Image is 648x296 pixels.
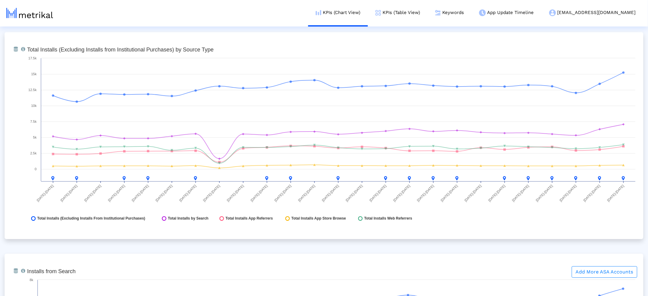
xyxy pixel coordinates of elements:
text: [DATE]-[DATE] [60,184,78,202]
text: [DATE]-[DATE] [369,184,387,202]
tspan: Total Installs (Excluding Installs from Institutional Purchases) by Source Type [27,47,214,53]
text: [DATE]-[DATE] [202,184,221,202]
text: [DATE]-[DATE] [107,184,126,202]
span: Total Installs by Search [168,216,208,221]
tspan: Installs from Search [27,268,76,274]
text: [DATE]-[DATE] [607,184,625,202]
img: my-account-menu-icon.png [549,9,556,16]
text: [DATE]-[DATE] [321,184,340,202]
img: keywords.png [435,10,441,16]
img: kpi-table-menu-icon.png [376,10,381,16]
text: [DATE]-[DATE] [155,184,173,202]
text: 15k [31,72,37,76]
img: kpi-chart-menu-icon.png [316,10,321,15]
img: app-update-menu-icon.png [479,9,486,16]
text: 0 [35,167,37,171]
button: Add More ASA Accounts [572,266,637,278]
text: [DATE]-[DATE] [535,184,554,202]
text: [DATE]-[DATE] [250,184,268,202]
text: 8k [30,278,33,282]
span: Total Installs App Referrers [226,216,273,221]
text: [DATE]-[DATE] [345,184,363,202]
text: 17.5k [28,56,37,60]
text: [DATE]-[DATE] [464,184,482,202]
text: [DATE]-[DATE] [36,184,54,202]
text: 7.5k [30,120,37,123]
text: [DATE]-[DATE] [131,184,149,202]
text: 12.5k [28,88,37,92]
text: [DATE]-[DATE] [297,184,316,202]
text: [DATE]-[DATE] [84,184,102,202]
span: Total Installs (Excluding Installs From Institutional Purchases) [37,216,145,221]
text: 2.5k [30,151,37,155]
text: [DATE]-[DATE] [440,184,458,202]
span: Total Installs Web Referrers [364,216,412,221]
text: [DATE]-[DATE] [274,184,292,202]
text: [DATE]-[DATE] [226,184,244,202]
text: [DATE]-[DATE] [488,184,506,202]
text: [DATE]-[DATE] [179,184,197,202]
text: [DATE]-[DATE] [511,184,530,202]
img: metrical-logo-light.png [6,8,53,18]
text: 5k [33,136,37,139]
span: Total Installs App Store Browse [291,216,346,221]
text: [DATE]-[DATE] [583,184,601,202]
text: [DATE]-[DATE] [559,184,577,202]
text: [DATE]-[DATE] [393,184,411,202]
text: [DATE]-[DATE] [416,184,435,202]
text: 10k [31,104,37,107]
